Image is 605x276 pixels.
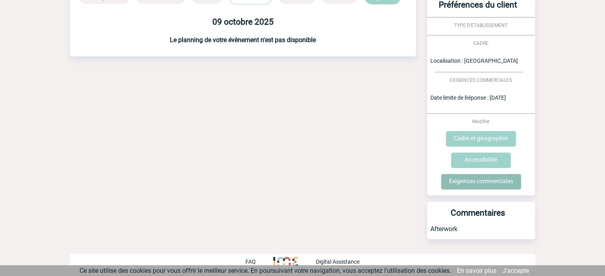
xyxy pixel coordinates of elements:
span: TYPE D'ETABLISSEMENT [454,23,508,28]
span: Date limite de Réponse : [DATE] [430,95,506,101]
a: FAQ [245,257,273,265]
span: EXIGENCES COMMERCIALES [450,77,512,83]
p: Digital Assistance [316,259,360,265]
img: http://www.idealmeetingsevents.fr/ [273,257,298,266]
input: Accessibilité [451,152,511,168]
span: Ce site utilise des cookies pour vous offrir le meilleur service. En poursuivant votre navigation... [80,267,451,274]
p: Afterwork [427,225,535,239]
p: FAQ [245,259,256,265]
a: J'accepte [502,267,529,274]
h3: Le planning de votre évènement n'est pas disponible [70,36,416,44]
span: Modifier [472,119,490,124]
span: Localisation : [GEOGRAPHIC_DATA] [430,58,518,64]
input: Cadre et géographie [446,131,516,147]
span: CADRE [473,41,488,46]
a: En savoir plus [457,267,496,274]
b: 09 octobre 2025 [212,17,274,27]
input: Exigences commerciales [441,174,521,189]
h3: Commentaires [430,208,525,225]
